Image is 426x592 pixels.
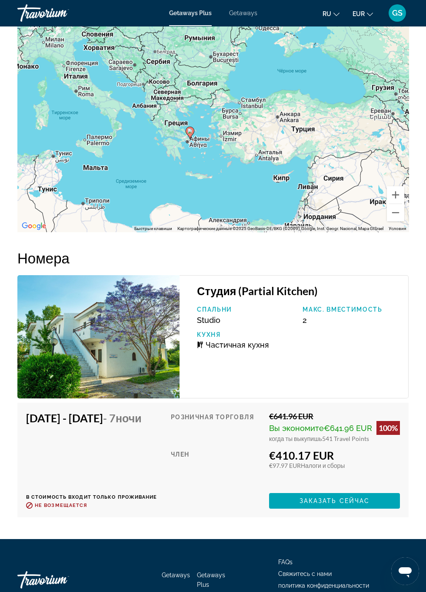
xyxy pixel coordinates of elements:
[269,424,324,433] span: Вы экономите
[269,493,400,509] button: Заказать сейчас
[269,462,400,469] div: €97.97 EUR
[387,204,404,221] button: Уменьшить
[278,559,293,566] a: FAQs
[134,226,172,232] button: Быстрые клавиши
[17,2,104,24] a: Travorium
[197,284,399,297] h3: Студия (Partial Kitchen)
[278,570,332,577] a: Свяжитесь с нами
[20,220,48,232] a: Открыть эту область в Google Картах (в новом окне)
[229,10,257,16] a: Getaways
[197,306,294,313] p: Спальни
[391,557,419,585] iframe: Кнопка запуска окна обмена сообщениями
[197,572,225,588] a: Getaways Plus
[35,503,87,508] span: Не возмещается
[17,249,409,266] h2: Номера
[301,462,345,469] span: Налоги и сборы
[197,331,294,338] p: Кухня
[300,497,370,504] span: Заказать сейчас
[269,411,400,421] div: €641.96 EUR
[169,10,212,16] a: Getaways Plus
[171,449,263,487] div: Член
[386,4,409,22] button: User Menu
[103,411,142,424] span: - 7
[177,226,383,231] span: Картографические данные ©2025 GeoBasis-DE/BKG (©2009), Google, Inst. Geogr. Nacional, Mapa GISrael
[323,10,331,17] span: ru
[387,186,404,204] button: Увеличить
[376,421,400,435] div: 100%
[353,7,373,20] button: Change currency
[269,435,322,442] span: когда ты выкупишь
[116,411,142,424] span: ночи
[303,316,307,325] span: 2
[162,572,190,579] a: Getaways
[197,316,220,325] span: Studio
[353,10,365,17] span: EUR
[171,411,263,442] div: Розничная торговля
[392,9,403,17] span: GS
[389,226,406,231] a: Условия (ссылка откроется в новой вкладке)
[278,582,369,589] a: политика конфиденциальности
[206,340,269,349] span: Частичная кухня
[303,306,399,313] p: Макс. вместимость
[26,411,151,424] h4: [DATE] - [DATE]
[322,435,369,442] span: 541 Travel Points
[323,7,339,20] button: Change language
[324,424,372,433] span: €641.96 EUR
[20,220,48,232] img: Google
[17,275,180,398] img: Golden Coast Holiday Club
[26,494,157,500] p: В стоимость входит только проживание
[269,449,400,462] div: €410.17 EUR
